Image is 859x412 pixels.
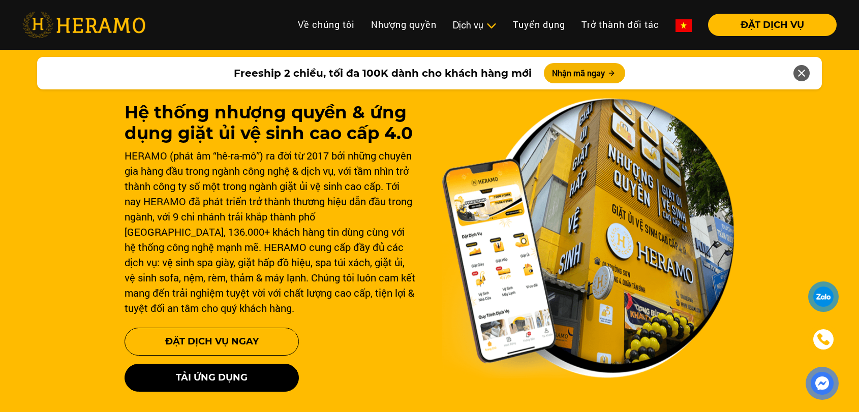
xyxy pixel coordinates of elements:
[442,98,734,378] img: banner
[505,14,573,36] a: Tuyển dụng
[708,14,837,36] button: ĐẶT DỊCH VỤ
[290,14,363,36] a: Về chúng tôi
[125,148,417,315] div: HERAMO (phát âm “hê-ra-mô”) ra đời từ 2017 bởi những chuyên gia hàng đầu trong ngành công nghệ & ...
[544,63,625,83] button: Nhận mã ngay
[573,14,667,36] a: Trở thành đối tác
[363,14,445,36] a: Nhượng quyền
[486,21,497,31] img: subToggleIcon
[22,12,145,38] img: heramo-logo.png
[125,364,299,392] button: Tải ứng dụng
[818,334,830,345] img: phone-icon
[234,66,532,81] span: Freeship 2 chiều, tối đa 100K dành cho khách hàng mới
[453,18,497,32] div: Dịch vụ
[700,20,837,29] a: ĐẶT DỊCH VỤ
[125,102,417,144] h1: Hệ thống nhượng quyền & ứng dụng giặt ủi vệ sinh cao cấp 4.0
[125,328,299,356] button: Đặt Dịch Vụ Ngay
[810,326,837,353] a: phone-icon
[676,19,692,32] img: vn-flag.png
